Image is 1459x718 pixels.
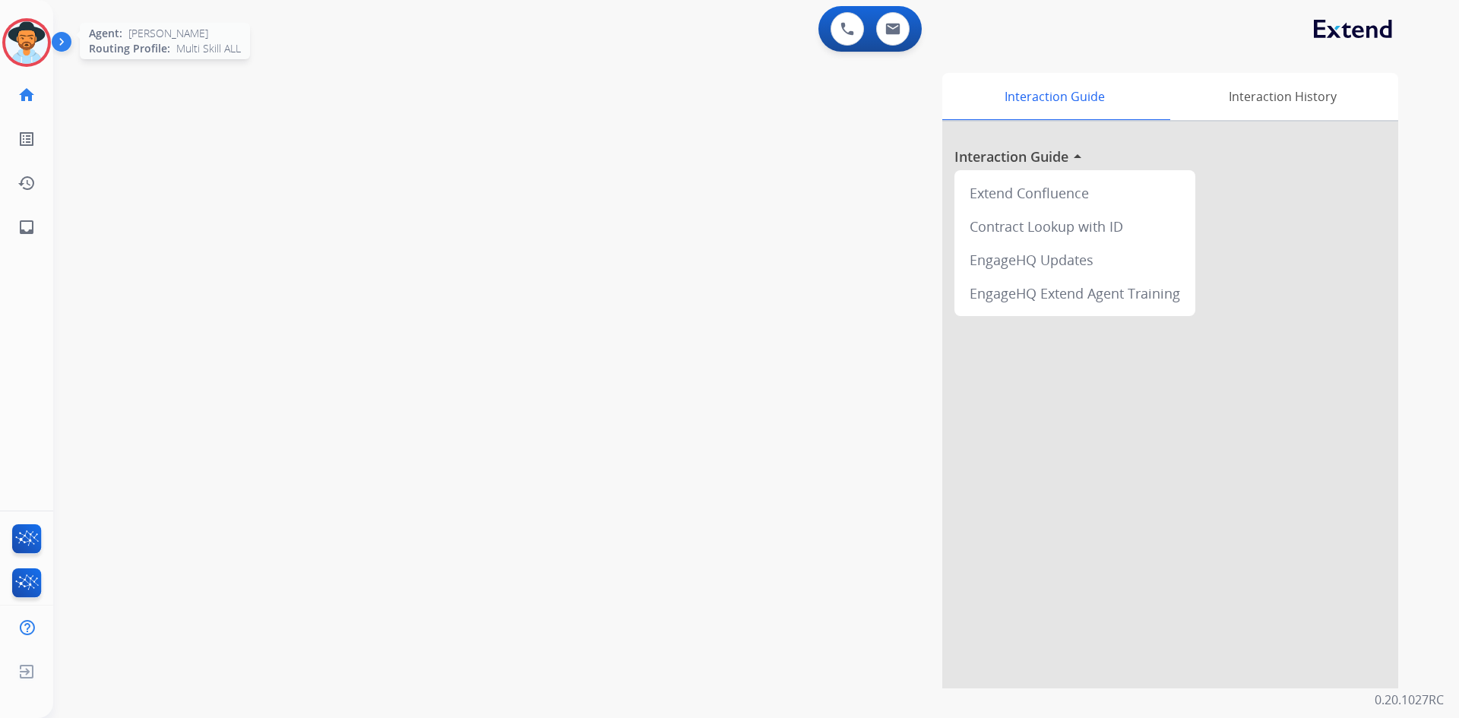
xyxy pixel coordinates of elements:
[17,130,36,148] mat-icon: list_alt
[961,243,1189,277] div: EngageHQ Updates
[17,174,36,192] mat-icon: history
[1166,73,1398,120] div: Interaction History
[961,210,1189,243] div: Contract Lookup with ID
[5,21,48,64] img: avatar
[89,41,170,56] span: Routing Profile:
[961,176,1189,210] div: Extend Confluence
[17,218,36,236] mat-icon: inbox
[1375,691,1444,709] p: 0.20.1027RC
[128,26,208,41] span: [PERSON_NAME]
[176,41,241,56] span: Multi Skill ALL
[89,26,122,41] span: Agent:
[961,277,1189,310] div: EngageHQ Extend Agent Training
[942,73,1166,120] div: Interaction Guide
[17,86,36,104] mat-icon: home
